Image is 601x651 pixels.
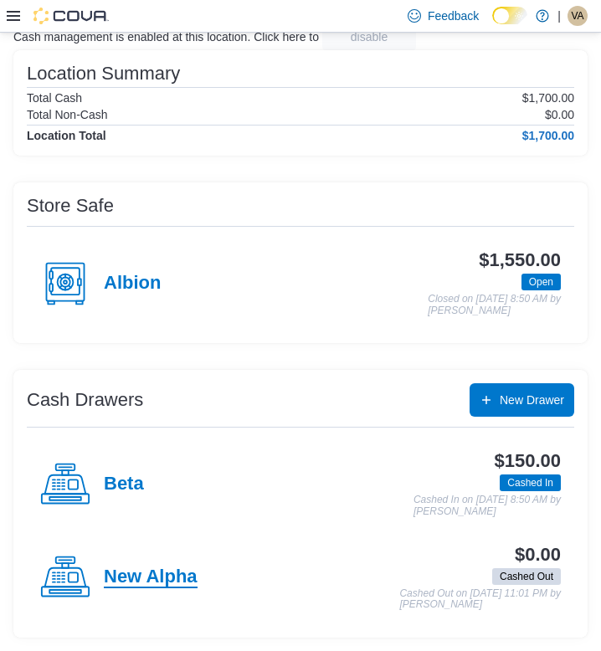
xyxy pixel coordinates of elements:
[522,129,574,142] h4: $1,700.00
[492,7,527,24] input: Dark Mode
[322,23,416,50] button: disable
[521,274,561,290] span: Open
[522,91,574,105] p: $1,700.00
[27,91,82,105] h6: Total Cash
[571,6,583,26] span: VA
[545,108,574,121] p: $0.00
[27,64,180,84] h3: Location Summary
[27,196,114,216] h3: Store Safe
[557,6,561,26] p: |
[351,28,388,45] span: disable
[495,451,561,471] h3: $150.00
[515,545,561,565] h3: $0.00
[428,8,479,24] span: Feedback
[13,30,319,44] p: Cash management is enabled at this location. Click here to
[500,474,561,491] span: Cashed In
[479,250,561,270] h3: $1,550.00
[27,108,108,121] h6: Total Non-Cash
[492,568,561,585] span: Cashed Out
[104,474,144,495] h4: Beta
[27,129,106,142] h4: Location Total
[104,566,198,588] h4: New Alpha
[500,569,553,584] span: Cashed Out
[500,392,564,408] span: New Drawer
[104,273,161,295] h4: Albion
[428,294,561,316] p: Closed on [DATE] 8:50 AM by [PERSON_NAME]
[399,588,561,611] p: Cashed Out on [DATE] 11:01 PM by [PERSON_NAME]
[568,6,588,26] div: Vanessa Ashmead
[470,383,574,417] button: New Drawer
[414,495,561,517] p: Cashed In on [DATE] 8:50 AM by [PERSON_NAME]
[529,274,553,290] span: Open
[492,24,493,25] span: Dark Mode
[33,8,109,24] img: Cova
[27,390,143,410] h3: Cash Drawers
[507,475,553,490] span: Cashed In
